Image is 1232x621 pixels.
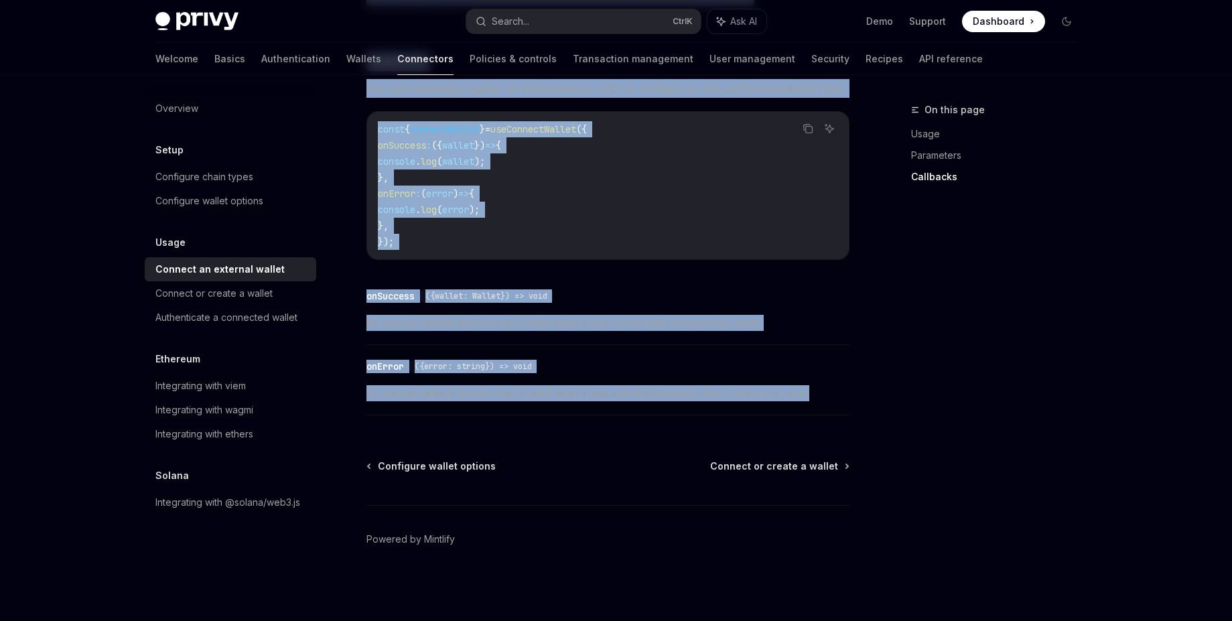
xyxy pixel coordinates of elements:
a: Overview [145,96,316,121]
div: Integrating with @solana/web3.js [155,494,300,510]
span: }); [378,236,394,248]
span: wallet [442,155,474,167]
span: console [378,155,415,167]
span: => [485,139,496,151]
span: Connect or create a wallet [710,460,838,473]
button: Ask AI [821,120,838,137]
span: . [415,155,421,167]
a: Integrating with wagmi [145,398,316,422]
div: Search... [492,13,529,29]
span: log [421,155,437,167]
a: API reference [919,43,983,75]
a: Configure wallet options [145,189,316,213]
a: Basics [214,43,245,75]
span: }) [474,139,485,151]
div: Connect or create a wallet [155,285,273,301]
span: An optional callback function that is called when a user successfully connects their wallet. [366,315,849,331]
div: Configure wallet options [155,193,263,209]
h5: Setup [155,142,184,158]
span: : [415,188,421,200]
h5: Ethereum [155,351,200,367]
span: An optional callback function that is called when a user exits the connection flow or there is an... [366,385,849,401]
span: error [442,204,469,216]
span: Ctrl K [673,16,693,27]
span: onError [378,188,415,200]
span: { [405,123,410,135]
div: Integrating with ethers [155,426,253,442]
a: Authenticate a connected wallet [145,305,316,330]
span: : [426,139,431,151]
a: Authentication [261,43,330,75]
span: ( [437,155,442,167]
div: Authenticate a connected wallet [155,309,297,326]
span: ) [453,188,458,200]
span: Dashboard [973,15,1024,28]
a: Configure wallet options [368,460,496,473]
span: }, [378,220,389,232]
span: ( [421,188,426,200]
span: wallet [442,139,474,151]
span: Ask AI [730,15,757,28]
span: . [415,204,421,216]
img: dark logo [155,12,238,31]
span: useConnectWallet [490,123,576,135]
a: Wallets [346,43,381,75]
span: = [485,123,490,135]
span: { [496,139,501,151]
button: Search...CtrlK [466,9,701,33]
span: => [458,188,469,200]
span: You can optionally register an onSuccess or onError callback on the useConnectWallet hook. [366,79,849,98]
div: Integrating with wagmi [155,402,253,418]
a: Connect or create a wallet [710,460,848,473]
button: Ask AI [707,9,766,33]
h5: Usage [155,234,186,251]
div: Integrating with viem [155,378,246,394]
span: }, [378,171,389,184]
a: Integrating with ethers [145,422,316,446]
div: Connect an external wallet [155,261,285,277]
a: Connectors [397,43,454,75]
a: Configure chain types [145,165,316,189]
a: Callbacks [911,166,1088,188]
a: Welcome [155,43,198,75]
div: onError [366,360,404,373]
span: onSuccess [378,139,426,151]
div: onSuccess [366,289,415,303]
a: Transaction management [573,43,693,75]
a: Recipes [866,43,903,75]
a: Powered by Mintlify [366,533,455,546]
span: Configure wallet options [378,460,496,473]
a: Policies & controls [470,43,557,75]
span: log [421,204,437,216]
a: User management [709,43,795,75]
button: Toggle dark mode [1056,11,1077,32]
a: Usage [911,123,1088,145]
span: On this page [925,102,985,118]
div: Overview [155,100,198,117]
a: Demo [866,15,893,28]
div: Configure chain types [155,169,253,185]
h5: Solana [155,468,189,484]
a: Support [909,15,946,28]
span: ({ [576,123,587,135]
button: Copy the contents from the code block [799,120,817,137]
span: } [480,123,485,135]
a: Security [811,43,849,75]
a: Parameters [911,145,1088,166]
span: { [469,188,474,200]
span: error [426,188,453,200]
a: Integrating with viem [145,374,316,398]
span: ({ [431,139,442,151]
a: Connect or create a wallet [145,281,316,305]
a: Dashboard [962,11,1045,32]
span: ( [437,204,442,216]
span: ); [469,204,480,216]
span: ); [474,155,485,167]
span: ({error: string}) => void [415,361,532,372]
span: console [378,204,415,216]
span: connectWallet [410,123,480,135]
span: const [378,123,405,135]
a: Connect an external wallet [145,257,316,281]
a: Integrating with @solana/web3.js [145,490,316,514]
span: ({wallet: Wallet}) => void [425,291,547,301]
